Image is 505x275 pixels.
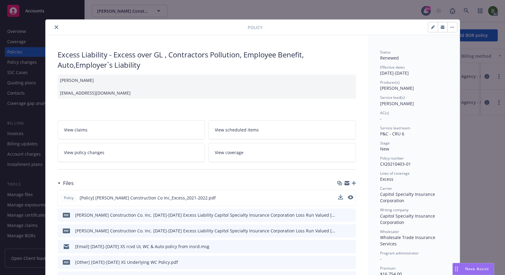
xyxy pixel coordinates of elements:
[208,143,356,162] a: View coverage
[380,229,399,234] span: Wholesaler
[453,263,460,275] div: Drag to move
[75,212,336,218] div: [PERSON_NAME] Construction Co. Inc. [DATE]-[DATE] Excess Liability Capitol Specialty Insurance Co...
[380,186,392,191] span: Carrier
[465,266,489,271] span: Nova Assist
[380,251,419,256] span: Program administrator
[58,143,205,162] a: View policy changes
[58,75,356,99] div: [PERSON_NAME] [EMAIL_ADDRESS][DOMAIN_NAME]
[75,243,209,250] div: [Email] [DATE]-[DATE] XS rcvd UL WC & Auto policy from insrd.msg
[338,243,343,250] button: download file
[75,228,336,234] div: [PERSON_NAME] Construction Co. Inc. [DATE]-[DATE] Excess Liability Capitol Specialty Insurance Co...
[75,259,178,265] div: [Other] [DATE]-[DATE] XS Underlying WC Policy.pdf
[380,161,411,167] span: CX20210403-01
[380,116,382,121] span: -
[380,131,404,137] span: P&C - CRU 6
[248,24,262,31] span: Policy
[453,263,494,275] button: Nova Assist
[80,195,216,201] span: [Policy] [PERSON_NAME] Construction Co Inc_Excess_2021-2022.pdf
[380,110,389,115] span: AC(s)
[380,266,395,271] span: Premium
[380,85,414,91] span: [PERSON_NAME]
[380,65,405,70] span: Effective dates
[348,228,354,234] button: preview file
[215,149,243,156] span: View coverage
[58,179,74,187] div: Files
[63,228,70,233] span: pdf
[348,259,354,265] button: preview file
[380,101,414,106] span: [PERSON_NAME]
[215,127,259,133] span: View scheduled items
[338,195,343,201] button: download file
[208,120,356,139] a: View scheduled items
[380,80,400,85] span: Producer(s)
[380,191,436,203] span: Capitol Specialty Insurance Corporation
[63,260,70,264] span: pdf
[380,141,390,146] span: Stage
[338,228,343,234] button: download file
[348,212,354,218] button: preview file
[64,149,104,156] span: View policy changes
[380,55,399,61] span: Renewed
[338,195,343,199] button: download file
[380,156,404,161] span: Policy number
[380,207,408,212] span: Writing company
[380,50,391,55] span: Status
[380,171,410,176] span: Lines of coverage
[380,146,389,152] span: New
[53,24,60,31] button: close
[380,213,436,225] span: Capitol Specialty Insurance Corporation
[380,235,437,247] span: Wholesale Trade Insurance Services
[63,213,70,217] span: pdf
[380,95,405,100] span: Service lead(s)
[348,243,354,250] button: preview file
[63,179,74,187] h3: Files
[338,259,343,265] button: download file
[64,127,87,133] span: View claims
[58,120,205,139] a: View claims
[58,50,356,70] div: Excess Liability - Excess over GL , Contractors Pollution, Employee Benefit, Auto,Employer`s Liab...
[380,125,410,131] span: Service lead team
[338,212,343,218] button: download file
[380,256,382,262] span: -
[380,65,448,76] div: [DATE] - [DATE]
[63,195,75,201] span: Policy
[348,195,353,199] button: preview file
[348,195,353,201] button: preview file
[380,176,393,182] span: Excess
